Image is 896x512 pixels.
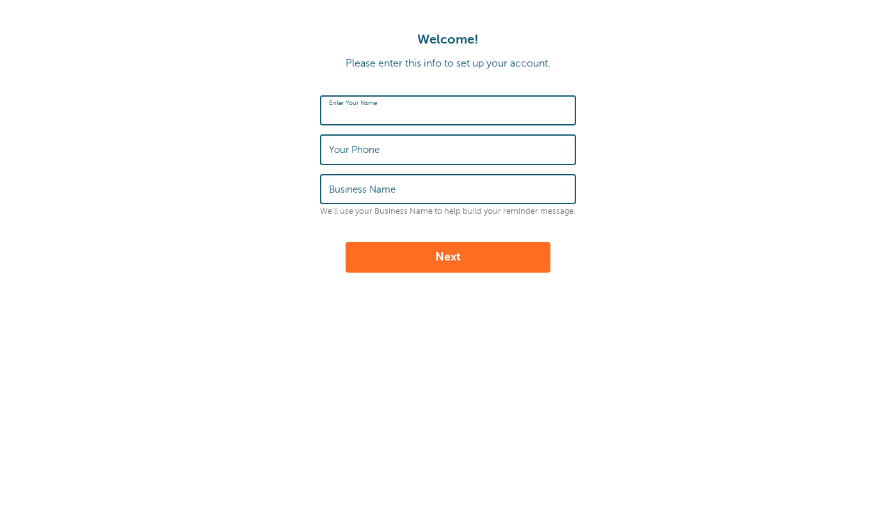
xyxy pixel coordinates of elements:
[329,144,380,156] label: Your Phone
[346,242,550,273] button: Next
[320,207,576,216] p: We'll use your Business Name to help build your reminder message.
[329,99,377,107] label: Enter Your Name
[13,58,883,70] p: Please enter this info to set up your account.
[13,32,883,47] h1: Welcome!
[329,184,396,195] label: Business Name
